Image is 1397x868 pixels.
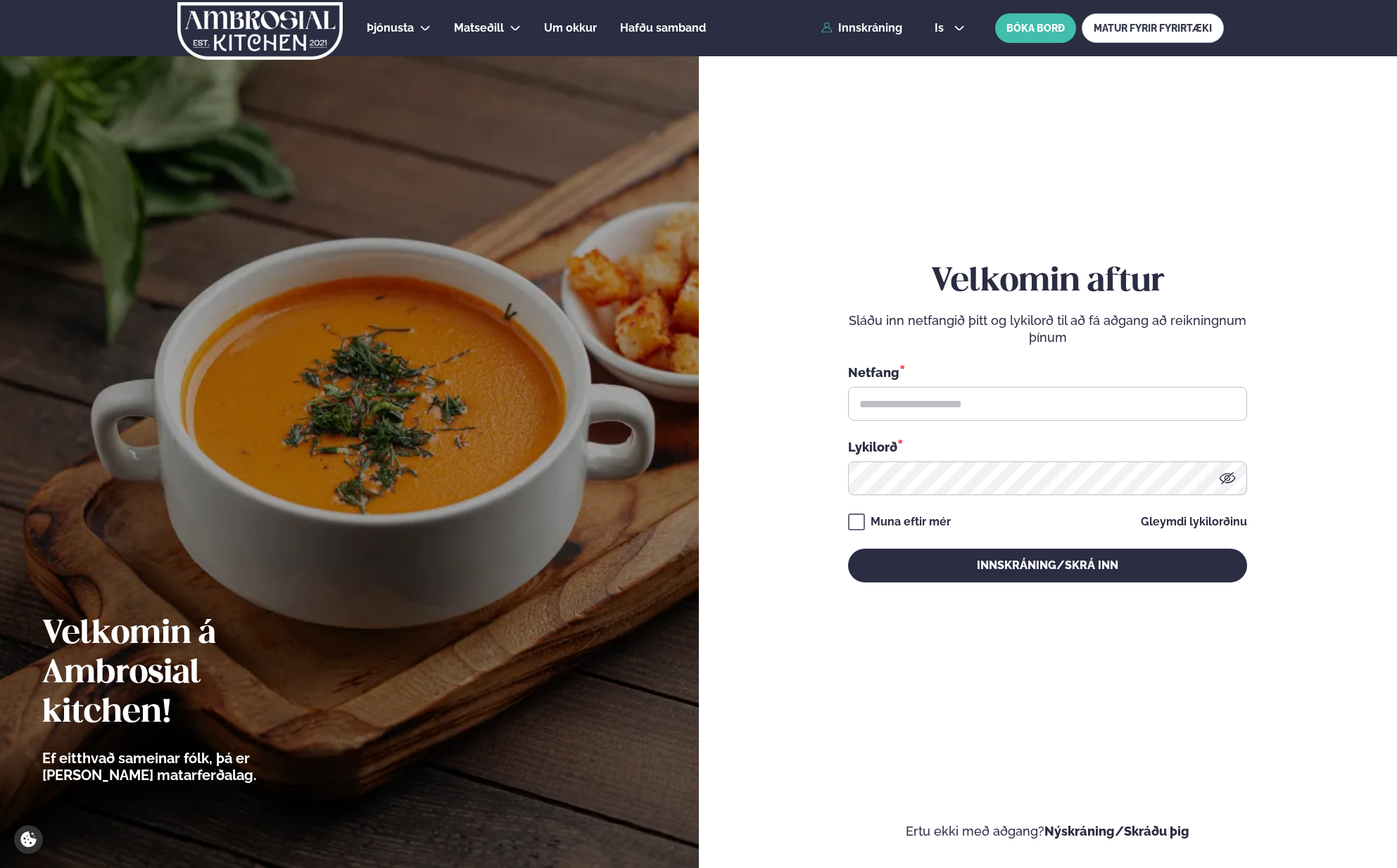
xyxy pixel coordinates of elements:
[544,21,597,34] span: Um okkur
[821,22,902,34] a: Innskráning
[923,23,976,34] button: is
[14,825,43,854] a: Cookie settings
[42,615,334,733] h2: Velkomin á Ambrosial kitchen!
[544,20,597,37] a: Um okkur
[42,750,334,784] p: Ef eitthvað sameinar fólk, þá er [PERSON_NAME] matarferðalag.
[848,438,1247,456] div: Lykilorð
[848,262,1247,302] h2: Velkomin aftur
[367,20,414,37] a: Þjónusta
[848,312,1247,346] p: Sláðu inn netfangið þitt og lykilorð til að fá aðgang að reikningnum þínum
[848,363,1247,381] div: Netfang
[176,2,344,60] img: logo
[620,20,706,37] a: Hafðu samband
[741,823,1355,840] p: Ertu ekki með aðgang?
[454,21,504,34] span: Matseðill
[1082,13,1224,43] a: MATUR FYRIR FYRIRTÆKI
[995,13,1076,43] button: BÓKA BORÐ
[620,21,706,34] span: Hafðu samband
[367,21,414,34] span: Þjónusta
[454,20,504,37] a: Matseðill
[1044,824,1189,838] a: Nýskráning/Skráðu þig
[935,23,948,34] span: is
[1141,516,1247,528] a: Gleymdi lykilorðinu
[848,549,1247,582] button: Innskráning/Skrá inn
